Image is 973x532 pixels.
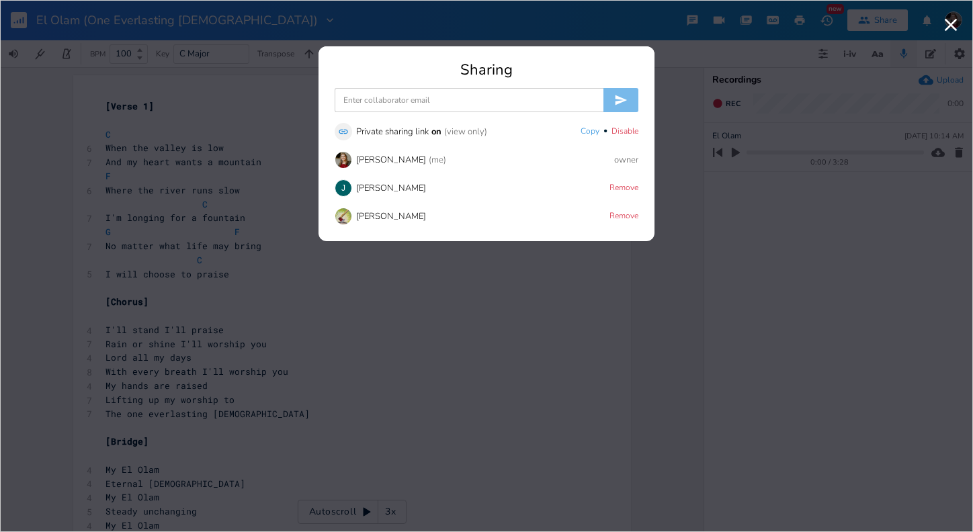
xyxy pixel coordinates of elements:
div: (me) [429,156,446,165]
div: Sharing [335,62,638,77]
div: [PERSON_NAME] [356,212,426,221]
button: Disable [611,126,638,138]
button: Invite [603,88,638,112]
img: Sheree Wright [335,151,352,169]
div: Joe Cuyar [335,179,352,197]
button: Copy [581,126,599,138]
button: Remove [609,211,638,222]
div: on [431,128,441,136]
input: Enter collaborator email [335,88,603,112]
div: owner [614,156,638,165]
div: (view only) [444,128,487,136]
button: Remove [609,183,638,194]
div: Private sharing link [356,128,429,136]
div: [PERSON_NAME] [356,184,426,193]
div: [PERSON_NAME] [356,156,426,165]
div: • [603,126,607,134]
img: Lisa Schneider [335,208,352,225]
